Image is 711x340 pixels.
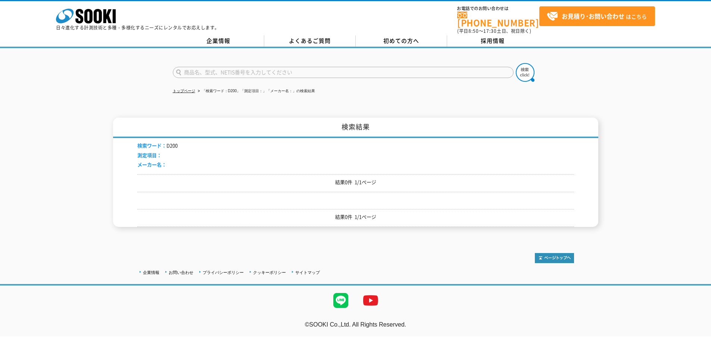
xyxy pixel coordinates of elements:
[113,118,598,138] h1: 検索結果
[457,28,531,34] span: (平日 ～ 土日、祝日除く)
[326,286,356,315] img: LINE
[447,35,539,47] a: 採用情報
[682,329,711,335] a: テストMail
[137,178,574,186] p: 結果0件 1/1ページ
[196,87,315,95] li: 「検索ワード：D200」「測定項目：」「メーカー名：」の検索結果
[264,35,356,47] a: よくあるご質問
[173,89,195,93] a: トップページ
[468,28,479,34] span: 8:50
[253,270,286,275] a: クッキーポリシー
[137,142,166,149] span: 検索ワード：
[535,253,574,263] img: トップページへ
[562,12,624,21] strong: お見積り･お問い合わせ
[173,67,514,78] input: 商品名、型式、NETIS番号を入力してください
[137,161,166,168] span: メーカー名：
[137,142,178,150] li: D200
[56,25,219,30] p: 日々進化する計測技術と多種・多様化するニーズにレンタルでお応えします。
[483,28,497,34] span: 17:30
[356,286,386,315] img: YouTube
[516,63,534,82] img: btn_search.png
[203,270,244,275] a: プライバシーポリシー
[137,152,162,159] span: 測定項目：
[539,6,655,26] a: お見積り･お問い合わせはこちら
[547,11,647,22] span: はこちら
[457,12,539,27] a: [PHONE_NUMBER]
[383,37,419,45] span: 初めての方へ
[457,6,539,11] span: お電話でのお問い合わせは
[137,213,574,221] p: 結果0件 1/1ページ
[169,270,193,275] a: お問い合わせ
[173,35,264,47] a: 企業情報
[143,270,159,275] a: 企業情報
[356,35,447,47] a: 初めての方へ
[295,270,320,275] a: サイトマップ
